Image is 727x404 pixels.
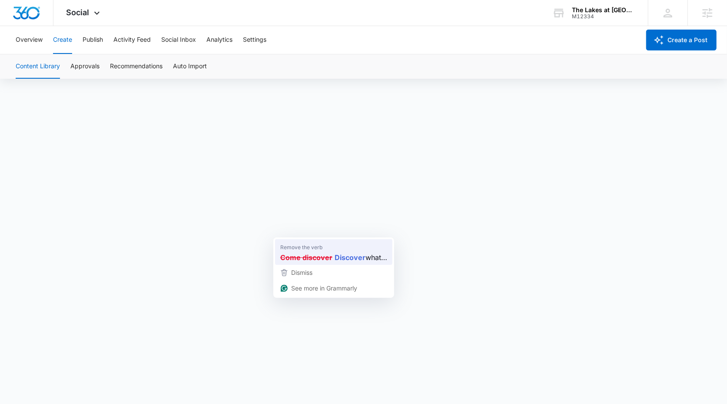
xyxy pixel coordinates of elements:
div: account id [572,13,635,20]
button: Create a Post [646,30,717,50]
button: Social Inbox [161,26,196,54]
button: Publish [83,26,103,54]
button: Approvals [70,54,100,79]
span: Social [66,8,90,17]
button: Content Library [16,54,60,79]
button: Auto Import [173,54,207,79]
button: Overview [16,26,43,54]
div: account name [572,7,635,13]
button: Activity Feed [113,26,151,54]
button: Recommendations [110,54,163,79]
button: Settings [243,26,266,54]
button: Create [53,26,72,54]
button: Analytics [206,26,232,54]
